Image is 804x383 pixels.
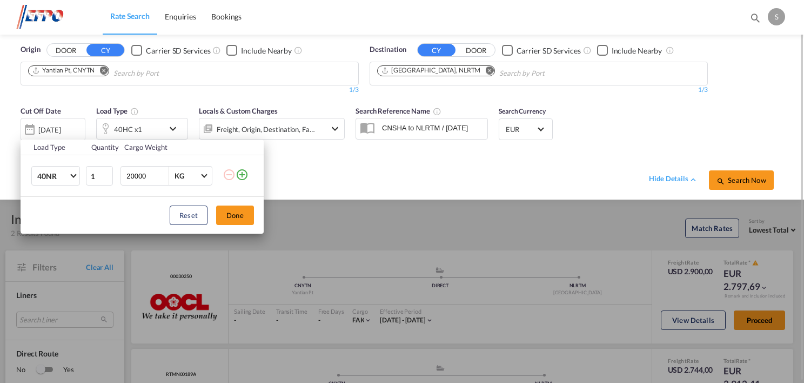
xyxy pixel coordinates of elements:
[21,140,85,155] th: Load Type
[86,166,113,186] input: Qty
[125,167,169,185] input: Enter Weight
[37,171,69,182] span: 40NR
[31,166,80,186] md-select: Choose: 40NR
[236,168,249,181] md-icon: icon-plus-circle-outline
[175,171,184,180] div: KG
[223,168,236,181] md-icon: icon-minus-circle-outline
[216,206,254,225] button: Done
[170,206,207,225] button: Reset
[85,140,118,155] th: Quantity
[124,142,216,152] div: Cargo Weight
